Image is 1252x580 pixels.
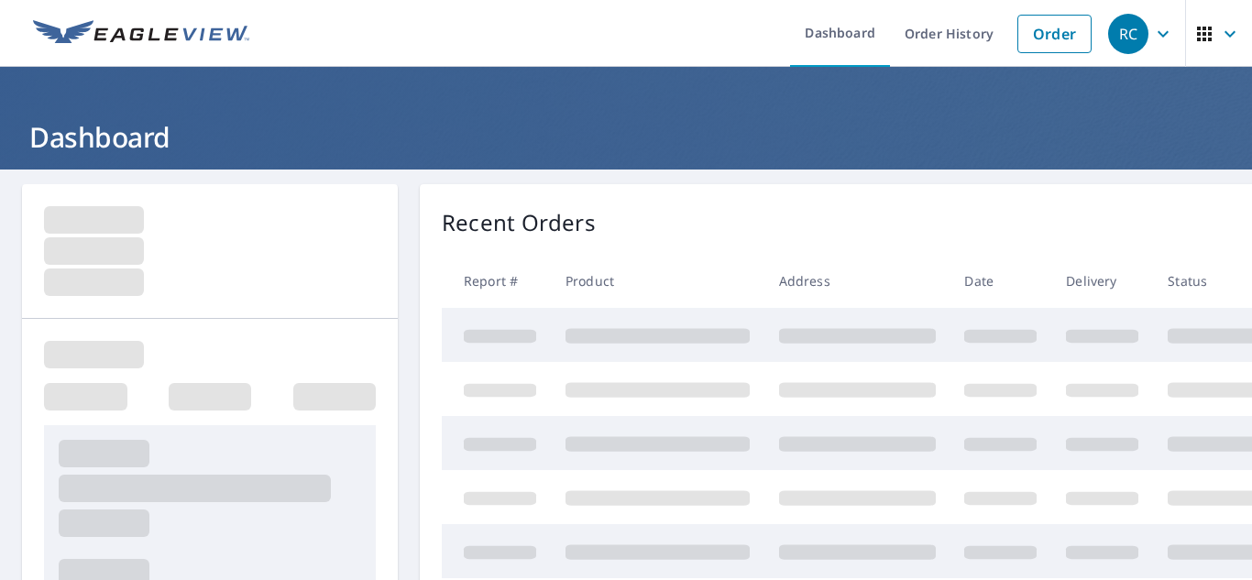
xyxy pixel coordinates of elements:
img: EV Logo [33,20,249,48]
p: Recent Orders [442,206,596,239]
th: Product [551,254,764,308]
h1: Dashboard [22,118,1230,156]
th: Date [950,254,1051,308]
div: RC [1108,14,1148,54]
a: Order [1017,15,1092,53]
th: Report # [442,254,551,308]
th: Delivery [1051,254,1153,308]
th: Address [764,254,950,308]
